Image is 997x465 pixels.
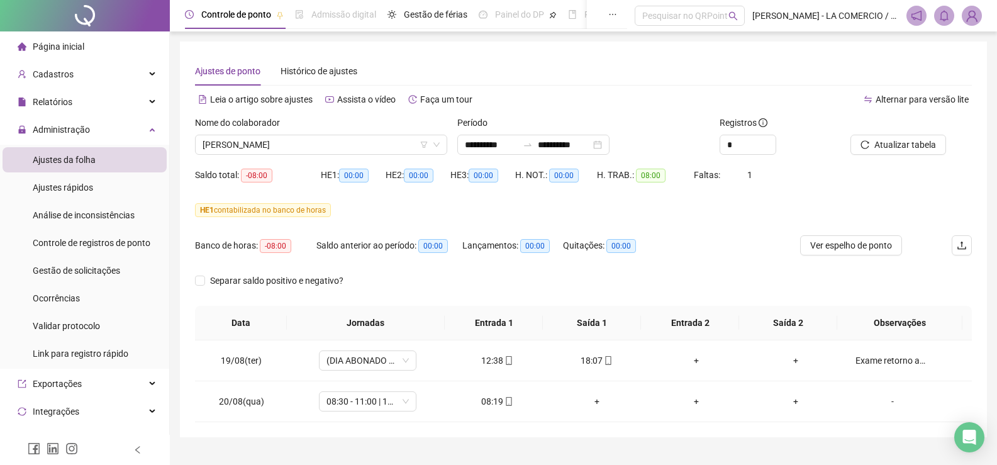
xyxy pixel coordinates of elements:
[549,11,557,19] span: pushpin
[33,210,135,220] span: Análise de inconsistências
[515,168,597,182] div: H. NOT.:
[657,395,736,408] div: +
[457,116,496,130] label: Período
[495,9,544,20] span: Painel do DP
[260,239,291,253] span: -08:00
[847,316,952,330] span: Observações
[18,125,26,134] span: lock
[195,203,331,217] span: contabilizada no banco de horas
[195,238,316,253] div: Banco de horas:
[339,169,369,182] span: 00:00
[295,10,304,19] span: file-done
[479,10,487,19] span: dashboard
[606,239,636,253] span: 00:00
[195,168,321,182] div: Saldo total:
[911,10,922,21] span: notification
[203,135,440,154] span: LILIAN LEITE DA SILVA
[221,356,262,366] span: 19/08(ter)
[387,10,396,19] span: sun
[641,306,739,340] th: Entrada 2
[433,141,440,148] span: down
[584,9,665,20] span: Folha de pagamento
[28,442,40,455] span: facebook
[469,169,498,182] span: 00:00
[33,182,93,193] span: Ajustes rápidos
[855,354,930,367] div: Exame retorno ao trabalho
[195,66,260,76] span: Ajustes de ponto
[47,442,59,455] span: linkedin
[420,94,472,104] span: Faça um tour
[276,11,284,19] span: pushpin
[33,238,150,248] span: Controle de registros de ponto
[720,116,767,130] span: Registros
[861,140,869,149] span: reload
[18,379,26,388] span: export
[752,9,899,23] span: [PERSON_NAME] - LA COMERCIO / LC COMERCIO E TRANSPORTES
[418,239,448,253] span: 00:00
[321,168,386,182] div: HE 1:
[756,354,835,367] div: +
[326,351,409,370] span: (DIA ABONADO PARCIALMENTE)
[864,95,872,104] span: swap
[458,395,537,408] div: 08:19
[855,395,930,408] div: -
[33,97,72,107] span: Relatórios
[33,434,84,444] span: Acesso à API
[287,306,445,340] th: Jornadas
[404,9,467,20] span: Gestão de férias
[33,379,82,389] span: Exportações
[408,95,417,104] span: history
[281,66,357,76] span: Histórico de ajustes
[450,168,515,182] div: HE 3:
[185,10,194,19] span: clock-circle
[557,395,637,408] div: +
[939,10,950,21] span: bell
[33,69,74,79] span: Cadastros
[33,406,79,417] span: Integrações
[756,395,835,408] div: +
[543,306,641,340] th: Saída 1
[874,138,936,152] span: Atualizar tabela
[568,10,577,19] span: book
[311,9,376,20] span: Admissão digital
[33,155,96,165] span: Ajustes da folha
[133,445,142,454] span: left
[325,95,334,104] span: youtube
[200,206,214,215] span: HE 1
[728,11,738,21] span: search
[523,140,533,150] span: swap-right
[316,238,462,253] div: Saldo anterior ao período:
[747,170,752,180] span: 1
[810,238,892,252] span: Ver espelho de ponto
[241,169,272,182] span: -08:00
[404,169,433,182] span: 00:00
[462,238,563,253] div: Lançamentos:
[18,98,26,106] span: file
[520,239,550,253] span: 00:00
[800,235,902,255] button: Ver espelho de ponto
[962,6,981,25] img: 38830
[65,442,78,455] span: instagram
[195,116,288,130] label: Nome do colaborador
[18,70,26,79] span: user-add
[337,94,396,104] span: Assista o vídeo
[198,95,207,104] span: file-text
[18,407,26,416] span: sync
[33,125,90,135] span: Administração
[657,354,736,367] div: +
[597,168,694,182] div: H. TRAB.:
[759,118,767,127] span: info-circle
[837,306,962,340] th: Observações
[18,42,26,51] span: home
[201,9,271,20] span: Controle de ponto
[386,168,450,182] div: HE 2:
[33,321,100,331] span: Validar protocolo
[33,42,84,52] span: Página inicial
[503,397,513,406] span: mobile
[523,140,533,150] span: to
[603,356,613,365] span: mobile
[458,354,537,367] div: 12:38
[33,349,128,359] span: Link para registro rápido
[326,392,409,411] span: 08:30 - 11:00 | 12:30 - 18:00
[557,354,637,367] div: 18:07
